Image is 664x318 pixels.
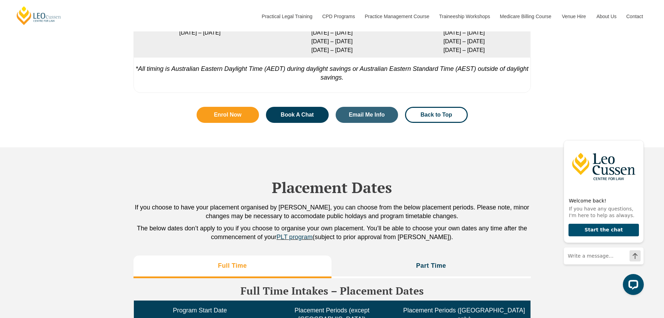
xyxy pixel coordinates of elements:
a: [PERSON_NAME] Centre for Law [16,6,62,25]
a: Back to Top [405,107,468,123]
td: [DATE] – [DATE] [DATE] – [DATE] [DATE] – [DATE] [398,23,530,57]
span: Enrol Now [214,112,242,118]
a: Venue Hire [557,1,591,31]
a: Enrol Now [197,107,259,123]
span: Book A Chat [281,112,314,118]
h3: Full Time Intakes – Placement Dates [133,285,531,297]
p: *All timing is Australian Eastern Daylight Time (AEDT) during daylight savings or Australian East... [134,57,531,82]
a: Practice Management Course [360,1,434,31]
td: [DATE] – [DATE] [134,23,266,57]
span: Program Start Date [173,307,227,314]
a: Practical Legal Training [257,1,317,31]
h3: Part Time [416,262,446,270]
a: PLT program [276,234,312,241]
span: Back to Top [421,112,452,118]
p: If you choose to have your placement organised by [PERSON_NAME], you can choose from the below pl... [133,203,531,221]
td: [DATE] – [DATE] [DATE] – [DATE] [DATE] – [DATE] [266,23,398,57]
a: Traineeship Workshops [434,1,495,31]
span: Email Me Info [349,112,385,118]
h3: Full Time [218,262,247,270]
a: CPD Programs [317,1,359,31]
a: About Us [591,1,621,31]
a: Medicare Billing Course [495,1,557,31]
h2: Placement Dates [133,179,531,196]
p: The below dates don’t apply to you if you choose to organise your own placement. You’ll be able t... [133,224,531,242]
a: Contact [621,1,648,31]
iframe: LiveChat chat widget [558,127,647,301]
a: Book A Chat [266,107,329,123]
a: Email Me Info [336,107,398,123]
